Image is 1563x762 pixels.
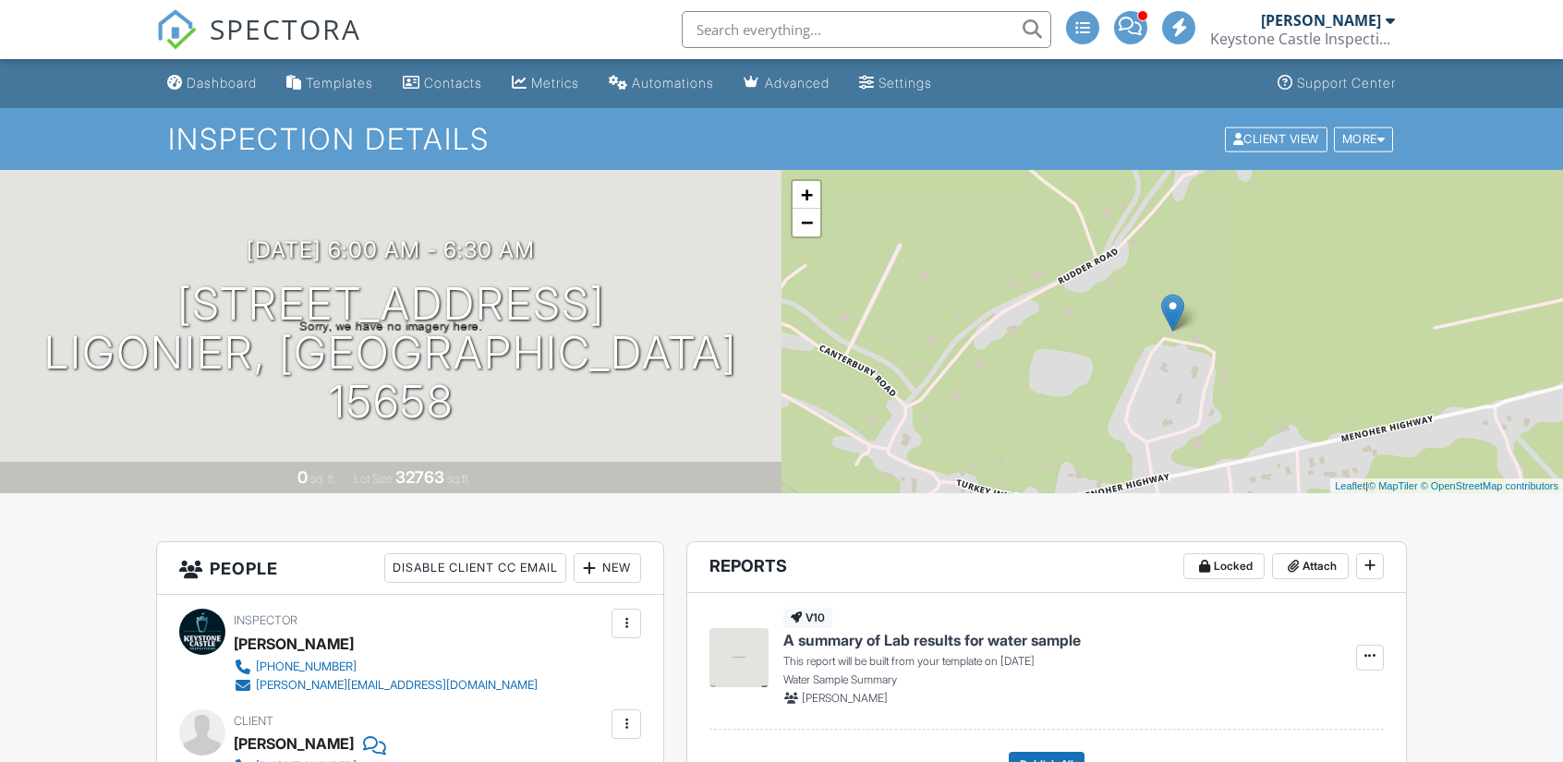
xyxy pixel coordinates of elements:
input: Search everything... [682,11,1051,48]
div: [PHONE_NUMBER] [256,659,357,674]
div: Settings [878,75,932,91]
span: Inspector [234,613,297,627]
div: 0 [297,467,308,487]
h3: [DATE] 6:00 am - 6:30 am [247,237,535,262]
h1: Inspection Details [168,123,1395,155]
a: Support Center [1270,67,1403,101]
img: The Best Home Inspection Software - Spectora [156,9,197,50]
div: Automations [632,75,714,91]
span: Client [234,714,273,728]
div: Disable Client CC Email [384,553,566,583]
div: [PERSON_NAME] [234,630,354,658]
a: Templates [279,67,381,101]
a: Zoom out [793,209,820,236]
a: Dashboard [160,67,264,101]
div: Templates [306,75,373,91]
a: © MapTiler [1368,480,1418,491]
a: [PHONE_NUMBER] [234,658,538,676]
div: [PERSON_NAME][EMAIL_ADDRESS][DOMAIN_NAME] [256,678,538,693]
div: Support Center [1297,75,1396,91]
div: [PERSON_NAME] [1261,11,1381,30]
div: 32763 [395,467,444,487]
a: Advanced [736,67,837,101]
span: sq. ft. [310,472,336,486]
div: Dashboard [187,75,257,91]
a: Leaflet [1335,480,1365,491]
a: [PERSON_NAME][EMAIL_ADDRESS][DOMAIN_NAME] [234,676,538,695]
div: Metrics [531,75,579,91]
span: sq.ft. [447,472,470,486]
div: Advanced [765,75,830,91]
div: | [1330,478,1563,494]
h1: [STREET_ADDRESS] Ligonier, [GEOGRAPHIC_DATA] 15658 [30,280,752,426]
div: [PERSON_NAME] [234,730,354,757]
h3: People [157,542,663,595]
a: © OpenStreetMap contributors [1421,480,1558,491]
a: Contacts [395,67,490,101]
span: SPECTORA [210,9,361,48]
div: More [1334,127,1394,151]
div: Client View [1225,127,1327,151]
a: Automations (Advanced) [601,67,721,101]
a: SPECTORA [156,25,361,64]
span: Lot Size [354,472,393,486]
div: Contacts [424,75,482,91]
a: Zoom in [793,181,820,209]
a: Client View [1223,131,1332,145]
a: Metrics [504,67,587,101]
div: Keystone Castle Inspections LLC [1210,30,1395,48]
div: New [574,553,641,583]
a: Settings [852,67,939,101]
